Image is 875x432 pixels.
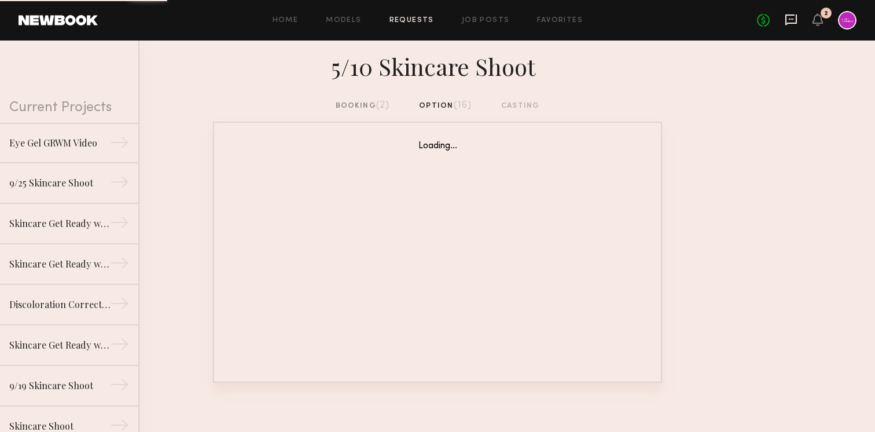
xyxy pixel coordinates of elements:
[273,17,299,24] a: Home
[9,217,110,230] div: Skincare Get Ready with Me Video (Body Treatment)
[389,17,434,24] a: Requests
[376,101,390,110] span: (2)
[110,133,129,156] div: →
[9,338,110,352] div: Skincare Get Ready with Me Video
[110,254,129,277] div: →
[110,335,129,358] div: →
[824,10,828,17] div: 2
[9,379,110,393] div: 9/19 Skincare Shoot
[237,141,638,151] div: Loading...
[326,17,361,24] a: Models
[110,213,129,236] div: →
[9,136,110,150] div: Eye Gel GRWM Video
[110,375,129,398] div: →
[462,17,510,24] a: Job Posts
[110,294,129,317] div: →
[9,298,110,312] div: Discoloration Correcting Serum GRWM Video
[537,17,583,24] a: Favorites
[9,176,110,190] div: 9/25 Skincare Shoot
[213,50,662,81] div: 5/10 Skincare Shoot
[110,173,129,196] div: →
[9,257,110,271] div: Skincare Get Ready with Me Video (Eye Gel)
[336,100,390,112] div: booking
